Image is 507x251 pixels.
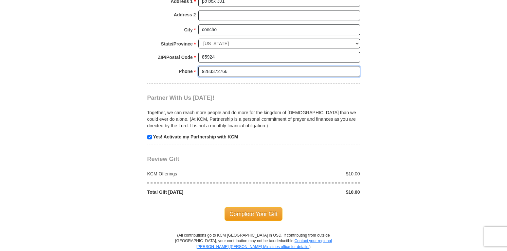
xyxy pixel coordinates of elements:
p: Together, we can reach more people and do more for the kingdom of [DEMOGRAPHIC_DATA] than we coul... [147,109,360,129]
div: $10.00 [254,170,364,177]
div: $10.00 [254,189,364,195]
strong: City [184,25,192,34]
div: Total Gift [DATE] [144,189,254,195]
span: Review Gift [147,156,179,162]
div: KCM Offerings [144,170,254,177]
span: Partner With Us [DATE]! [147,95,215,101]
a: Contact your regional [PERSON_NAME] [PERSON_NAME] Ministries office for details. [196,239,332,249]
strong: ZIP/Postal Code [158,53,193,62]
span: Complete Your Gift [225,207,282,221]
strong: State/Province [161,39,193,48]
strong: Address 2 [174,10,196,19]
strong: Phone [179,67,193,76]
strong: Yes! Activate my Partnership with KCM [153,134,238,139]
